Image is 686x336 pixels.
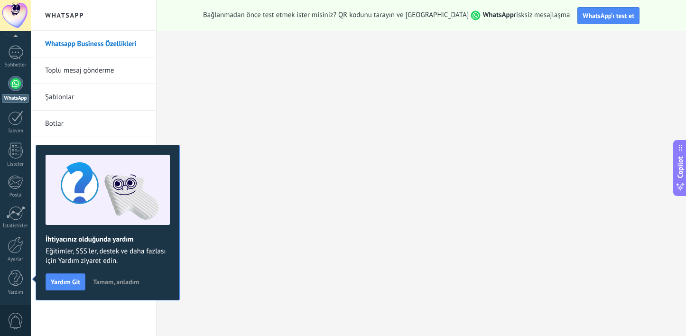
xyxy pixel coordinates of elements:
[45,137,147,164] a: AI temsilcisiŞimdi deneyin!
[31,31,156,57] li: Whatsapp Business Özellikleri
[2,161,29,168] div: Listeler
[31,137,156,163] li: AI temsilcisi
[2,256,29,262] div: Ayarlar
[89,275,143,289] button: Tamam, anladım
[676,157,685,178] span: Copilot
[31,84,156,111] li: Şablonlar
[2,62,29,68] div: Sohbetler
[2,192,29,198] div: Posta
[482,10,513,19] strong: WhatsApp
[2,223,29,229] div: İstatistikler
[2,128,29,134] div: Takvim
[45,111,147,137] a: Botlar
[45,57,147,84] a: Toplu mesaj gönderme
[46,247,170,266] span: Eğitimler, SSS'ler, destek ve daha fazlası için Yardım ziyaret edin.
[203,10,570,20] span: Bağlanmadan önce test etmek ister misiniz? QR kodunu tarayın ve [GEOGRAPHIC_DATA] risksiz mesajlaşma
[31,111,156,137] li: Botlar
[2,289,29,296] div: Yardım
[45,137,82,164] span: AI temsilcisi
[51,279,80,285] span: Yardım Git
[2,94,29,103] div: WhatsApp
[31,57,156,84] li: Toplu mesaj gönderme
[93,279,139,285] span: Tamam, anladım
[45,84,147,111] a: Şablonlar
[577,7,640,24] button: WhatsApp’ı test et
[45,31,147,57] a: Whatsapp Business Özellikleri
[46,273,85,290] button: Yardım Git
[46,235,170,244] h2: İhtiyacınız olduğunda yardım
[583,11,634,20] span: WhatsApp’ı test et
